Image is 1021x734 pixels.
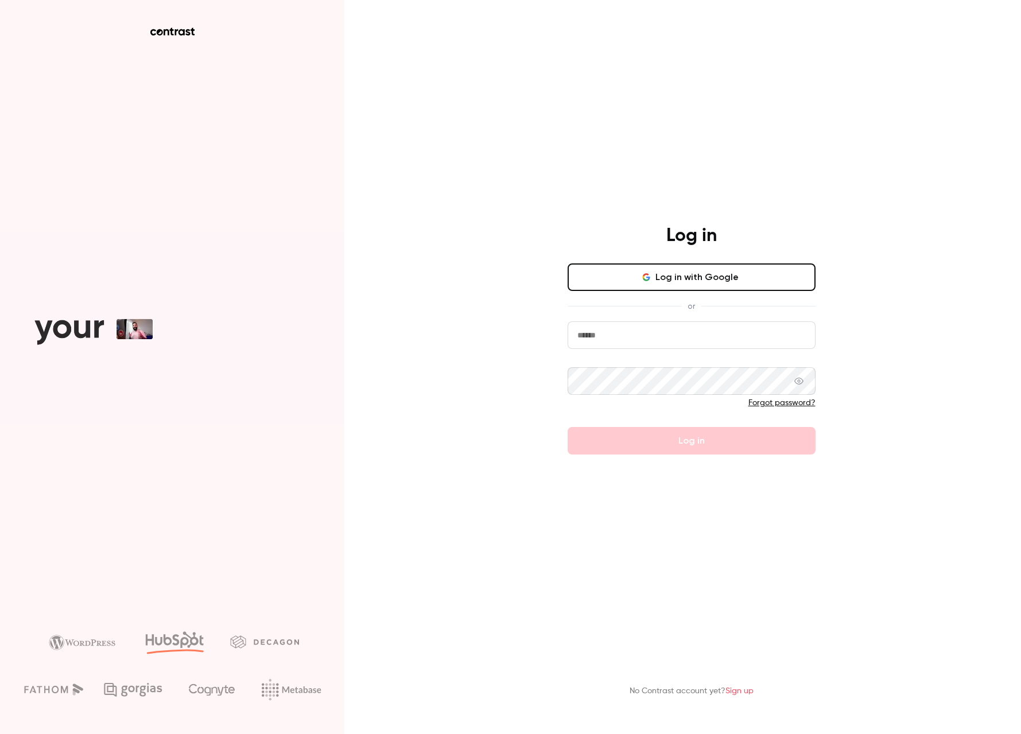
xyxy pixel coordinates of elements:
p: No Contrast account yet? [630,685,754,697]
a: Forgot password? [748,399,816,407]
span: or [682,300,701,312]
a: Sign up [725,687,754,695]
img: decagon [230,635,299,648]
h4: Log in [666,224,717,247]
button: Log in with Google [568,263,816,291]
